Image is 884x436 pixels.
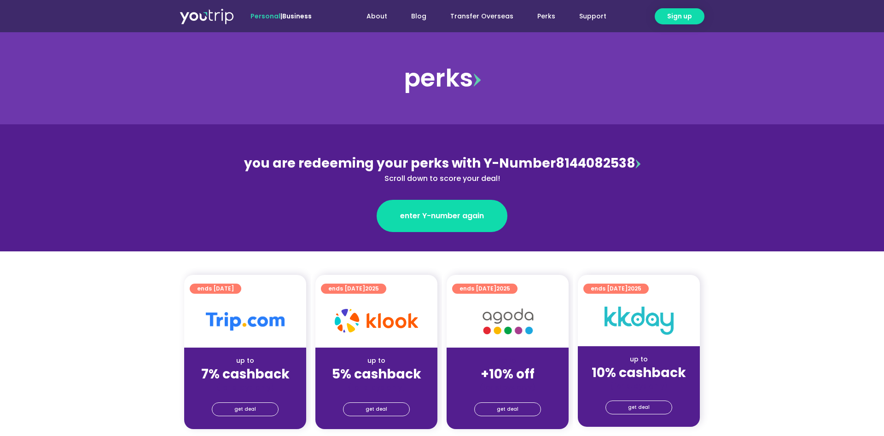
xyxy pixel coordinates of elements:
[628,285,641,292] span: 2025
[567,8,618,25] a: Support
[323,383,430,392] div: (for stays only)
[585,355,692,364] div: up to
[399,8,438,25] a: Blog
[244,154,556,172] span: you are redeeming your perks with Y-Number
[212,402,279,416] a: get deal
[234,403,256,416] span: get deal
[591,284,641,294] span: ends [DATE]
[201,365,290,383] strong: 7% cashback
[328,284,379,294] span: ends [DATE]
[400,210,484,221] span: enter Y-number again
[192,356,299,366] div: up to
[481,365,535,383] strong: +10% off
[459,284,510,294] span: ends [DATE]
[496,285,510,292] span: 2025
[452,284,518,294] a: ends [DATE]2025
[332,365,421,383] strong: 5% cashback
[337,8,618,25] nav: Menu
[192,383,299,392] div: (for stays only)
[355,8,399,25] a: About
[454,383,561,392] div: (for stays only)
[628,401,650,414] span: get deal
[321,284,386,294] a: ends [DATE]2025
[242,173,642,184] div: Scroll down to score your deal!
[197,284,234,294] span: ends [DATE]
[323,356,430,366] div: up to
[438,8,525,25] a: Transfer Overseas
[190,284,241,294] a: ends [DATE]
[605,401,672,414] a: get deal
[655,8,704,24] a: Sign up
[525,8,567,25] a: Perks
[366,403,387,416] span: get deal
[585,381,692,391] div: (for stays only)
[499,356,516,365] span: up to
[497,403,518,416] span: get deal
[592,364,686,382] strong: 10% cashback
[377,200,507,232] a: enter Y-number again
[583,284,649,294] a: ends [DATE]2025
[250,12,280,21] span: Personal
[343,402,410,416] a: get deal
[282,12,312,21] a: Business
[667,12,692,21] span: Sign up
[250,12,312,21] span: |
[242,154,642,184] div: 8144082538
[474,402,541,416] a: get deal
[365,285,379,292] span: 2025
